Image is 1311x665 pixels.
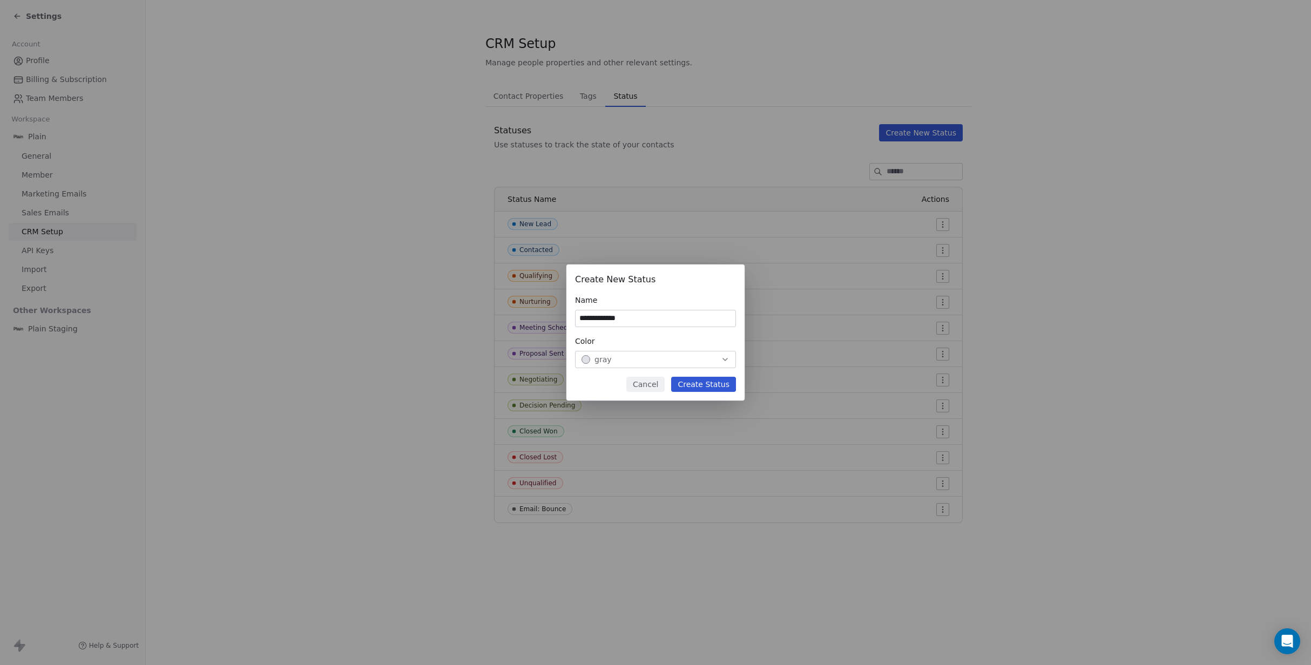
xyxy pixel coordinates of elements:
div: Color [575,336,736,347]
div: Create New Status [575,273,736,286]
div: Name [575,295,736,306]
button: gray [575,351,736,368]
span: gray [594,354,612,365]
button: Cancel [626,377,665,392]
button: Create Status [671,377,736,392]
